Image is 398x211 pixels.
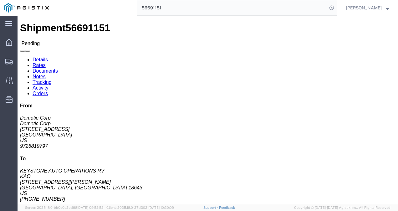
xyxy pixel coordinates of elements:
[346,4,382,11] span: Nathan Seeley
[77,206,104,209] span: [DATE] 09:52:52
[203,206,219,209] a: Support
[294,205,390,210] span: Copyright © [DATE]-[DATE] Agistix Inc., All Rights Reserved
[4,3,49,13] img: logo
[137,0,327,15] input: Search for shipment number, reference number
[149,206,174,209] span: [DATE] 10:20:09
[18,16,398,204] iframe: FS Legacy Container
[219,206,235,209] a: Feedback
[346,4,389,12] button: [PERSON_NAME]
[106,206,174,209] span: Client: 2025.18.0-27d3021
[25,206,104,209] span: Server: 2025.18.0-bb0e0c2bd68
